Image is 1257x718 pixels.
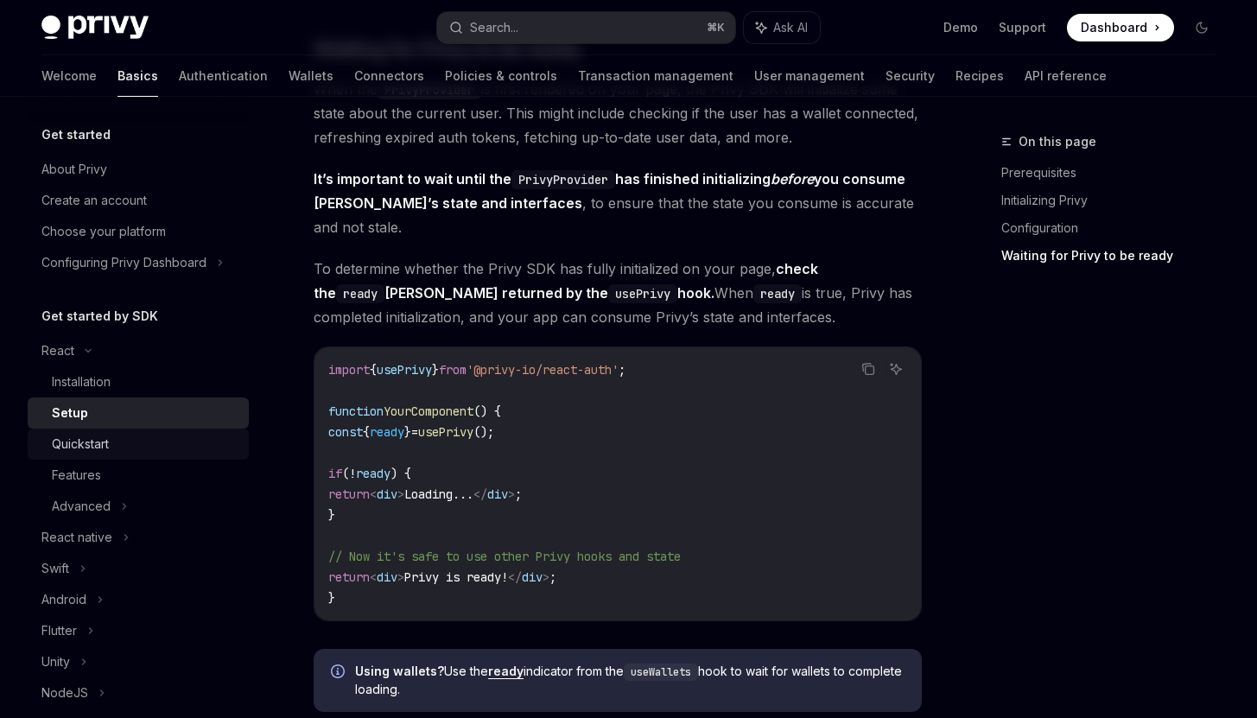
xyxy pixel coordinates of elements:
span: { [370,362,377,378]
span: Ask AI [773,19,808,36]
span: Privy is ready! [404,569,508,585]
span: > [397,569,404,585]
span: > [543,569,549,585]
span: </ [473,486,487,502]
a: Quickstart [28,429,249,460]
span: return [328,486,370,502]
a: Wallets [289,55,333,97]
div: Configuring Privy Dashboard [41,252,206,273]
div: Swift [41,558,69,579]
span: } [328,507,335,523]
span: import [328,362,370,378]
span: When the is first rendered on your page, the Privy SDK will initialize some state about the curre... [314,77,922,149]
span: < [370,569,377,585]
span: ( [342,466,349,481]
div: About Privy [41,159,107,180]
span: ; [619,362,625,378]
svg: Info [331,664,348,682]
a: Setup [28,397,249,429]
a: Waiting for Privy to be ready [1001,242,1229,270]
div: NodeJS [41,683,88,703]
div: Unity [41,651,70,672]
span: } [328,590,335,606]
h5: Get started by SDK [41,306,158,327]
code: ready [753,284,802,303]
span: return [328,569,370,585]
a: Initializing Privy [1001,187,1229,214]
div: Create an account [41,190,147,211]
a: Prerequisites [1001,159,1229,187]
a: About Privy [28,154,249,185]
img: dark logo [41,16,149,40]
code: useWallets [624,664,698,681]
span: { [363,424,370,440]
span: ; [515,486,522,502]
span: usePrivy [418,424,473,440]
span: On this page [1019,131,1096,152]
a: Dashboard [1067,14,1174,41]
span: > [508,486,515,502]
span: = [411,424,418,440]
a: Create an account [28,185,249,216]
span: div [377,569,397,585]
em: before [771,170,814,187]
div: Setup [52,403,88,423]
span: To determine whether the Privy SDK has fully initialized on your page, When is true, Privy has co... [314,257,922,329]
span: </ [508,569,522,585]
span: () { [473,403,501,419]
button: Copy the contents from the code block [857,358,879,380]
button: Ask AI [744,12,820,43]
span: from [439,362,467,378]
code: ready [336,284,384,303]
div: Search... [470,17,518,38]
span: div [377,486,397,502]
a: Choose your platform [28,216,249,247]
a: API reference [1025,55,1107,97]
a: Recipes [955,55,1004,97]
span: ready [356,466,390,481]
a: Authentication [179,55,268,97]
span: ; [549,569,556,585]
a: Security [886,55,935,97]
div: React [41,340,74,361]
span: div [522,569,543,585]
a: Configuration [1001,214,1229,242]
span: YourComponent [384,403,473,419]
span: '@privy-io/react-auth' [467,362,619,378]
div: Features [52,465,101,486]
span: ) { [390,466,411,481]
span: Use the indicator from the hook to wait for wallets to complete loading. [355,663,905,698]
div: Advanced [52,496,111,517]
strong: It’s important to wait until the has finished initializing you consume [PERSON_NAME]’s state and ... [314,170,905,212]
span: > [397,486,404,502]
span: } [404,424,411,440]
span: ! [349,466,356,481]
a: Features [28,460,249,491]
span: // Now it's safe to use other Privy hooks and state [328,549,681,564]
a: User management [754,55,865,97]
a: ready [488,664,524,679]
span: < [370,486,377,502]
div: Choose your platform [41,221,166,242]
a: Policies & controls [445,55,557,97]
span: (); [473,424,494,440]
code: PrivyProvider [511,170,615,189]
a: Demo [943,19,978,36]
button: Search...⌘K [437,12,734,43]
span: if [328,466,342,481]
div: Installation [52,372,111,392]
a: Transaction management [578,55,733,97]
code: usePrivy [608,284,677,303]
div: Flutter [41,620,77,641]
a: Welcome [41,55,97,97]
h5: Get started [41,124,111,145]
strong: Using wallets? [355,664,444,678]
a: Installation [28,366,249,397]
div: Quickstart [52,434,109,454]
a: Support [999,19,1046,36]
span: div [487,486,508,502]
span: usePrivy [377,362,432,378]
a: Basics [117,55,158,97]
span: Loading... [404,486,473,502]
span: Dashboard [1081,19,1147,36]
